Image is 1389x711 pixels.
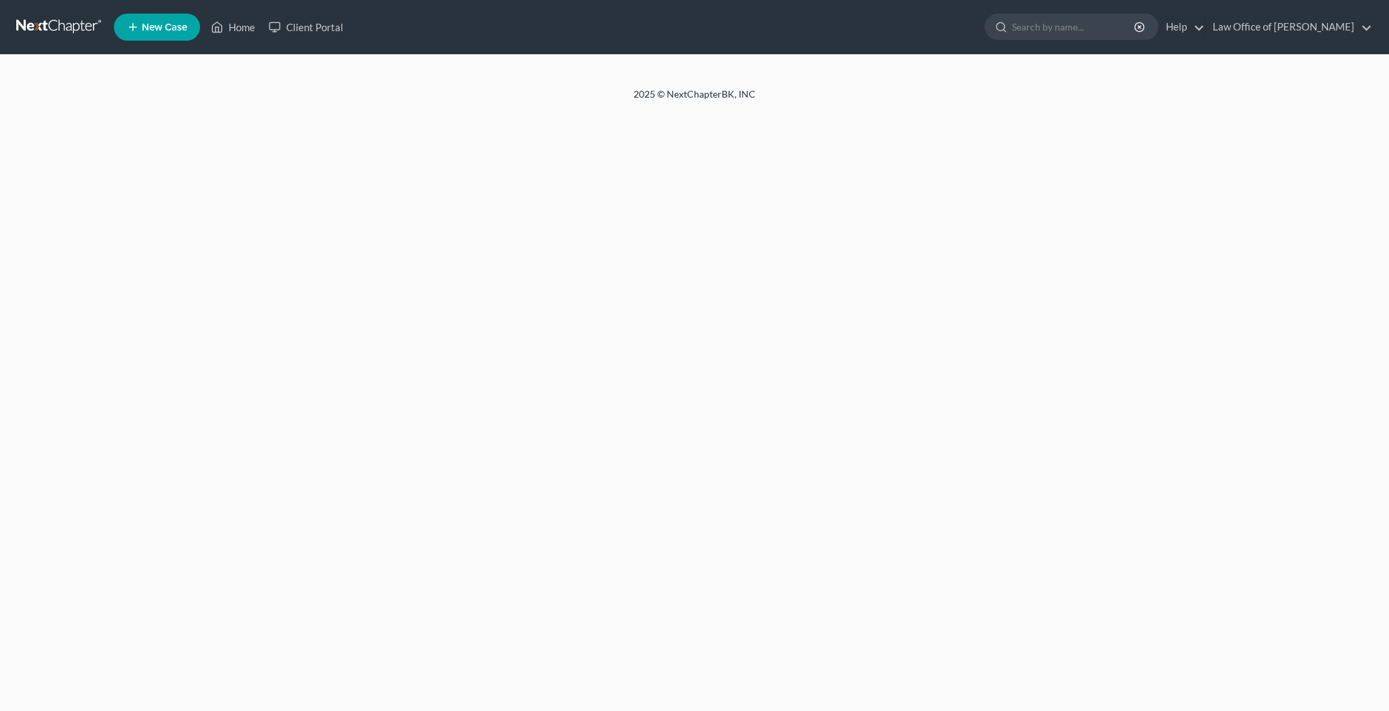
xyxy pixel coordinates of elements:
div: 2025 © NextChapterBK, INC [308,87,1081,112]
a: Client Portal [262,15,350,39]
a: Home [204,15,262,39]
input: Search by name... [1012,14,1136,39]
a: Law Office of [PERSON_NAME] [1206,15,1372,39]
a: Help [1159,15,1205,39]
span: New Case [142,22,187,33]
